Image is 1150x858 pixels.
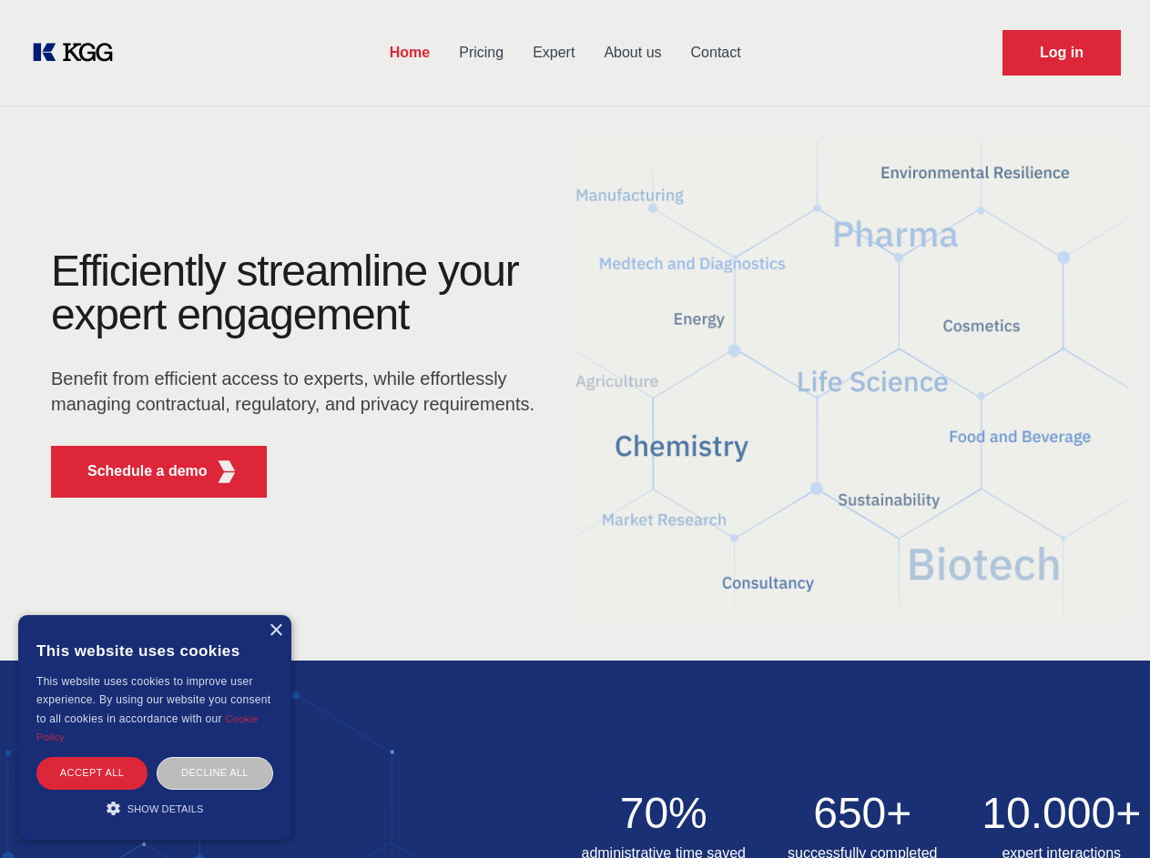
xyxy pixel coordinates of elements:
a: About us [589,29,676,76]
p: Schedule a demo [87,460,208,482]
a: KOL Knowledge Platform: Talk to Key External Experts (KEE) [29,38,127,67]
p: Benefit from efficient access to experts, while effortlessly managing contractual, regulatory, an... [51,366,546,417]
a: Expert [518,29,589,76]
a: Cookie Policy [36,713,259,742]
a: Home [375,29,444,76]
img: KGG Fifth Element RED [215,460,238,483]
a: Contact [677,29,756,76]
span: Show details [127,803,204,814]
h1: Efficiently streamline your expert engagement [51,249,546,337]
div: This website uses cookies [36,629,273,672]
span: This website uses cookies to improve user experience. By using our website you consent to all coo... [36,675,270,725]
div: Close [269,624,282,638]
div: Show details [36,799,273,817]
a: Request Demo [1002,30,1121,76]
img: KGG Fifth Element RED [575,118,1129,642]
a: Pricing [444,29,518,76]
div: Accept all [36,757,148,789]
h2: 650+ [774,792,952,835]
button: Schedule a demoKGG Fifth Element RED [51,446,267,498]
h2: 70% [575,792,753,835]
div: Decline all [157,757,273,789]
